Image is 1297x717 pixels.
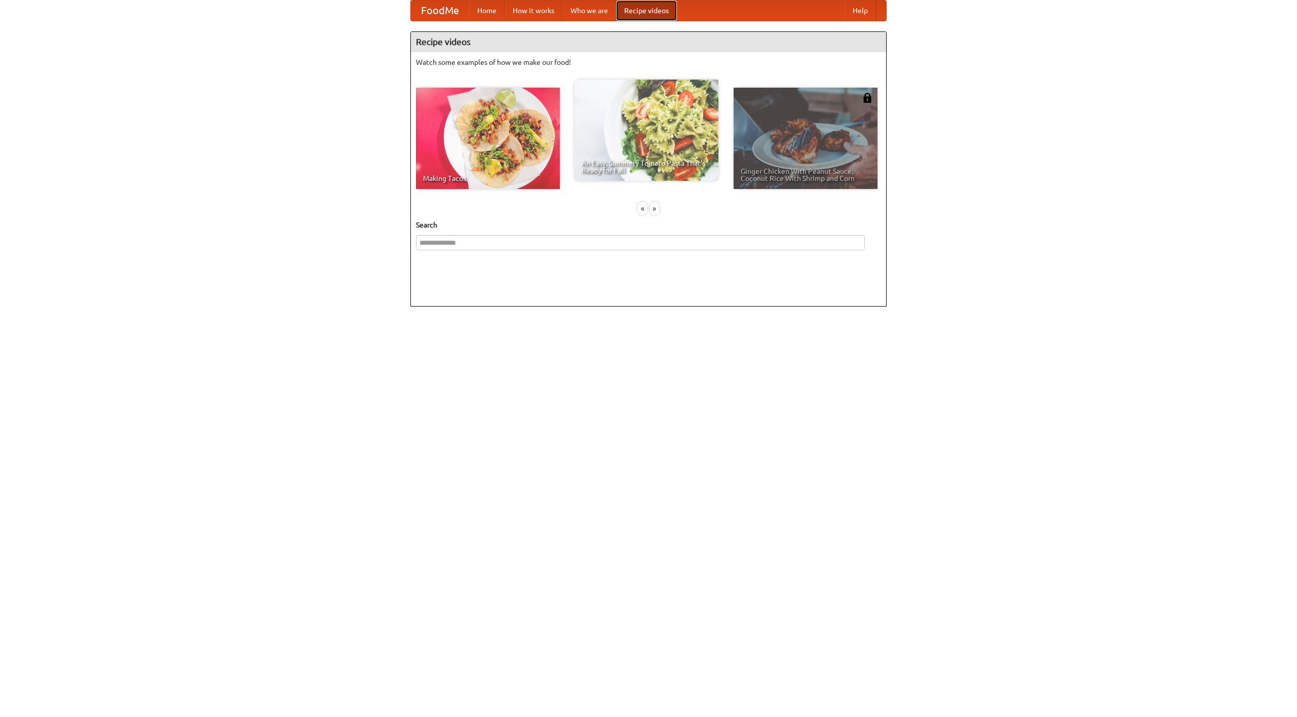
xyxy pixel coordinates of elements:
span: Making Tacos [423,175,553,182]
a: FoodMe [411,1,469,21]
span: An Easy, Summery Tomato Pasta That's Ready for Fall [582,160,711,174]
img: 483408.png [862,93,872,103]
div: » [650,202,659,215]
h5: Search [416,220,881,230]
a: Recipe videos [616,1,677,21]
div: « [638,202,647,215]
h4: Recipe videos [411,32,886,52]
a: Help [845,1,876,21]
a: An Easy, Summery Tomato Pasta That's Ready for Fall [575,80,718,181]
a: Who we are [562,1,616,21]
a: Making Tacos [416,88,560,189]
a: Home [469,1,505,21]
a: How it works [505,1,562,21]
p: Watch some examples of how we make our food! [416,57,881,67]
